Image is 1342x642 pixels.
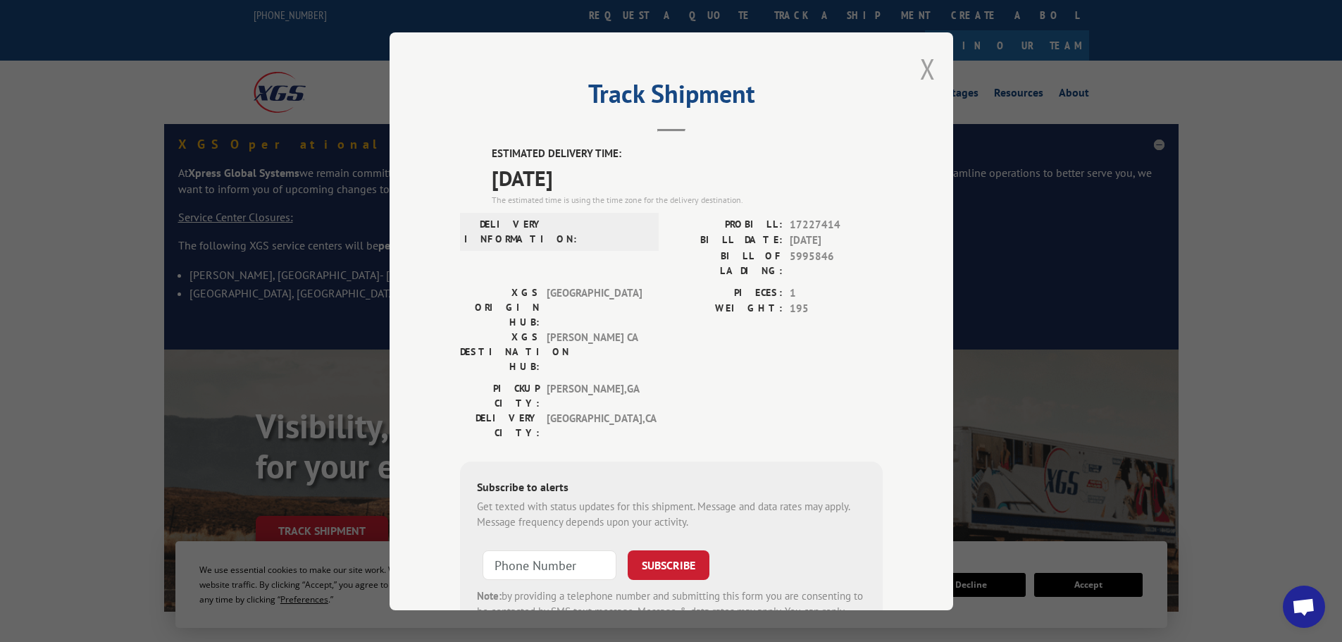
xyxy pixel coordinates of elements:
a: Open chat [1283,586,1325,628]
span: [PERSON_NAME] , GA [547,381,642,410]
label: PIECES: [671,285,783,301]
span: 1 [790,285,883,301]
span: [GEOGRAPHIC_DATA] [547,285,642,329]
label: XGS DESTINATION HUB: [460,329,540,374]
label: BILL OF LADING: [671,248,783,278]
span: [PERSON_NAME] CA [547,329,642,374]
div: Subscribe to alerts [477,478,866,498]
strong: Note: [477,588,502,602]
div: The estimated time is using the time zone for the delivery destination. [492,193,883,206]
span: 5995846 [790,248,883,278]
label: ESTIMATED DELIVERY TIME: [492,146,883,162]
label: BILL DATE: [671,233,783,249]
span: 17227414 [790,216,883,233]
label: XGS ORIGIN HUB: [460,285,540,329]
label: PROBILL: [671,216,783,233]
span: [DATE] [492,161,883,193]
input: Phone Number [483,550,616,579]
span: [DATE] [790,233,883,249]
span: [GEOGRAPHIC_DATA] , CA [547,410,642,440]
div: by providing a telephone number and submitting this form you are consenting to be contacted by SM... [477,588,866,636]
button: SUBSCRIBE [628,550,709,579]
label: DELIVERY INFORMATION: [464,216,544,246]
span: 195 [790,301,883,317]
div: Get texted with status updates for this shipment. Message and data rates may apply. Message frequ... [477,498,866,530]
label: DELIVERY CITY: [460,410,540,440]
label: PICKUP CITY: [460,381,540,410]
button: Close modal [920,50,936,87]
h2: Track Shipment [460,84,883,111]
label: WEIGHT: [671,301,783,317]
